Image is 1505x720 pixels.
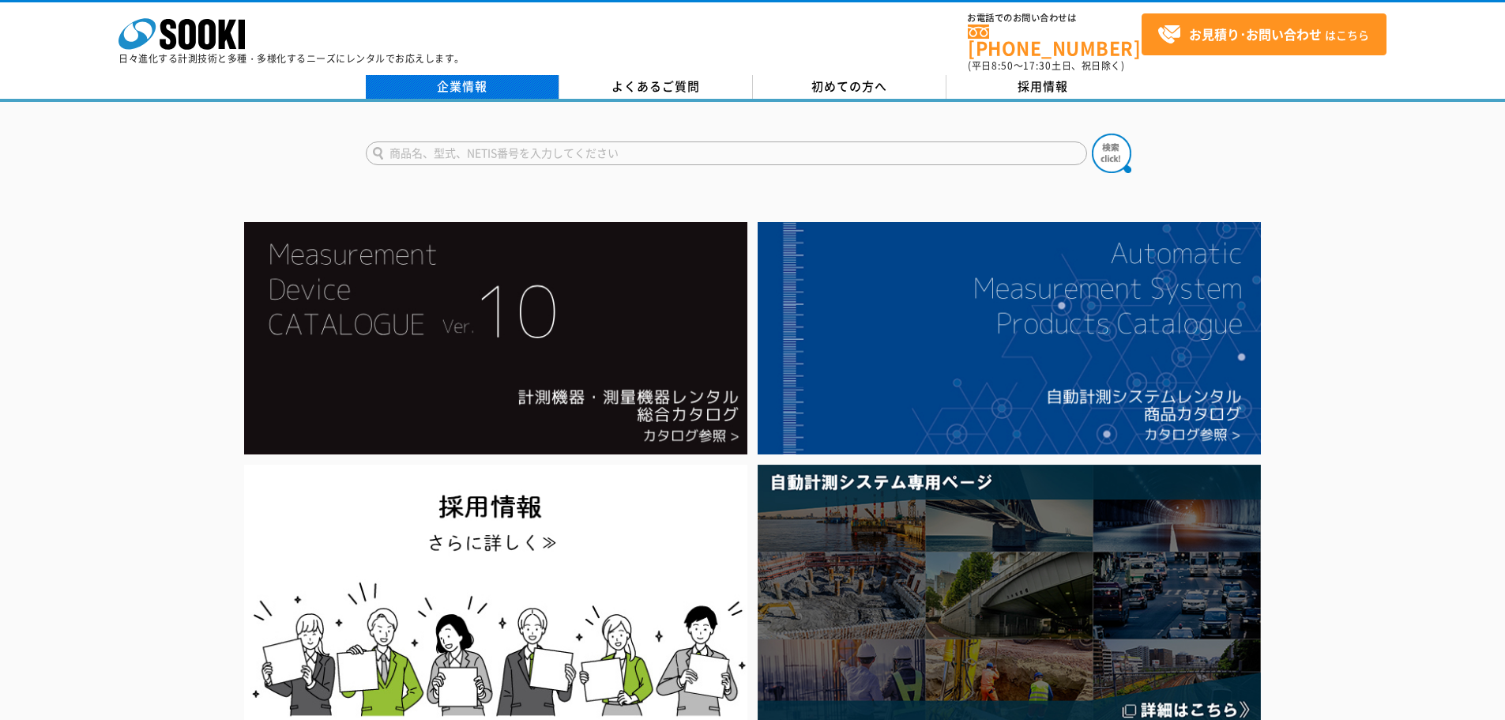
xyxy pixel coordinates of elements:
[968,58,1124,73] span: (平日 ～ 土日、祝日除く)
[1157,23,1369,47] span: はこちら
[758,222,1261,454] img: 自動計測システムカタログ
[968,13,1142,23] span: お電話でのお問い合わせは
[1142,13,1386,55] a: お見積り･お問い合わせはこちら
[811,77,887,95] span: 初めての方へ
[559,75,753,99] a: よくあるご質問
[119,54,465,63] p: 日々進化する計測技術と多種・多様化するニーズにレンタルでお応えします。
[1092,134,1131,173] img: btn_search.png
[366,141,1087,165] input: 商品名、型式、NETIS番号を入力してください
[968,25,1142,57] a: [PHONE_NUMBER]
[991,58,1014,73] span: 8:50
[1189,25,1322,43] strong: お見積り･お問い合わせ
[1023,58,1052,73] span: 17:30
[244,222,747,454] img: Catalog Ver10
[753,75,946,99] a: 初めての方へ
[946,75,1140,99] a: 採用情報
[366,75,559,99] a: 企業情報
